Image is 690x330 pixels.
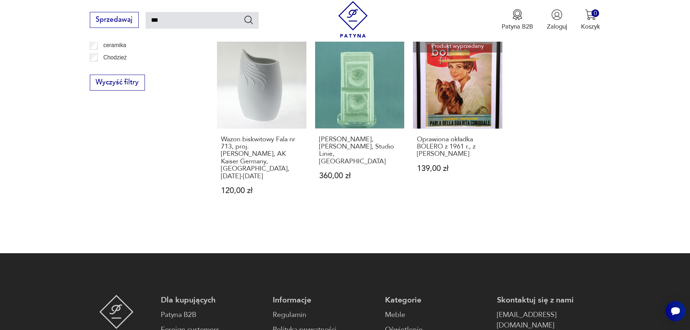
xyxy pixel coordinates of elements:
[591,9,599,17] div: 0
[502,9,533,31] a: Ikona medaluPatyna B2B
[413,39,502,212] a: Produkt wyprzedanyOprawiona okładka BOLERO z 1961 r., z Audrey HepburnOprawiona okładka BOLERO z ...
[581,22,600,31] p: Koszyk
[385,295,488,305] p: Kategorie
[315,39,405,212] a: Rosenthal, Martin Freyer, Studio Linie, wazon[PERSON_NAME], [PERSON_NAME], Studio Linie, [GEOGRAP...
[502,9,533,31] button: Patyna B2B
[243,14,254,25] button: Szukaj
[417,136,498,158] h3: Oprawiona okładka BOLERO z 1961 r., z [PERSON_NAME]
[90,17,139,23] a: Sprzedawaj
[502,22,533,31] p: Patyna B2B
[221,136,302,180] h3: Wazon biskwitowy Fala nr 713, proj. [PERSON_NAME], AK Kaiser Germany, [GEOGRAPHIC_DATA], [DATE]-[...
[161,310,264,320] a: Patyna B2B
[319,136,401,166] h3: [PERSON_NAME], [PERSON_NAME], Studio Linie, [GEOGRAPHIC_DATA]
[217,39,306,212] a: Wazon biskwitowy Fala nr 713, proj. M. Frey, AK Kaiser Germany, Niemcy, 1970-1990Wazon biskwitowy...
[417,165,498,172] p: 139,00 zł
[385,310,488,320] a: Meble
[103,53,127,62] p: Chodzież
[512,9,523,20] img: Ikona medalu
[90,12,139,28] button: Sprzedawaj
[103,41,126,50] p: ceramika
[547,9,567,31] button: Zaloguj
[665,301,686,321] iframe: Smartsupp widget button
[273,295,376,305] p: Informacje
[547,22,567,31] p: Zaloguj
[551,9,563,20] img: Ikonka użytkownika
[581,9,600,31] button: 0Koszyk
[103,65,125,74] p: Ćmielów
[221,187,302,195] p: 120,00 zł
[90,75,145,91] button: Wyczyść filtry
[335,1,371,38] img: Patyna - sklep z meblami i dekoracjami vintage
[273,310,376,320] a: Regulamin
[161,295,264,305] p: Dla kupujących
[319,172,401,180] p: 360,00 zł
[99,295,134,329] img: Patyna - sklep z meblami i dekoracjami vintage
[585,9,596,20] img: Ikona koszyka
[497,295,600,305] p: Skontaktuj się z nami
